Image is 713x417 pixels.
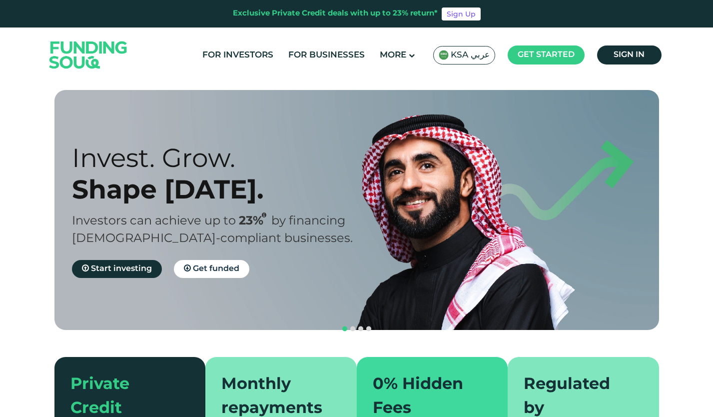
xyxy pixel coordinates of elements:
[200,47,276,63] a: For Investors
[286,47,367,63] a: For Businesses
[451,49,490,61] span: KSA عربي
[357,325,365,333] button: navigation
[442,7,481,20] a: Sign Up
[72,142,374,173] div: Invest. Grow.
[518,51,575,58] span: Get started
[262,212,266,218] i: 23% IRR (expected) ~ 15% Net yield (expected)
[39,29,137,80] img: Logo
[193,265,239,272] span: Get funded
[72,260,162,278] a: Start investing
[349,325,357,333] button: navigation
[174,260,249,278] a: Get funded
[597,45,662,64] a: Sign in
[365,325,373,333] button: navigation
[439,50,449,60] img: SA Flag
[341,325,349,333] button: navigation
[72,173,374,205] div: Shape [DATE].
[380,51,406,59] span: More
[614,51,645,58] span: Sign in
[233,8,438,19] div: Exclusive Private Credit deals with up to 23% return*
[91,265,152,272] span: Start investing
[239,215,271,227] span: 23%
[72,215,236,227] span: Investors can achieve up to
